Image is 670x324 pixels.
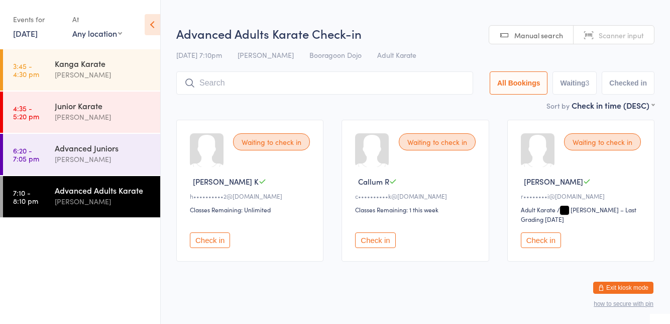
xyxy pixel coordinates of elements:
[564,133,641,150] div: Waiting to check in
[176,50,222,60] span: [DATE] 7:10pm
[190,205,313,214] div: Classes Remaining: Unlimited
[193,176,259,187] span: [PERSON_NAME] K
[72,11,122,28] div: At
[176,71,473,95] input: Search
[586,79,590,87] div: 3
[233,133,310,150] div: Waiting to check in
[238,50,294,60] span: [PERSON_NAME]
[55,185,152,196] div: Advanced Adults Karate
[72,28,122,39] div: Any location
[3,49,160,91] a: 3:45 -4:30 pmKanga Karate[PERSON_NAME]
[55,58,152,69] div: Kanga Karate
[593,282,653,294] button: Exit kiosk mode
[355,232,395,248] button: Check in
[55,142,152,153] div: Advanced Juniors
[3,176,160,217] a: 7:10 -8:10 pmAdvanced Adults Karate[PERSON_NAME]
[602,71,654,95] button: Checked in
[546,101,570,111] label: Sort by
[13,104,39,120] time: 4:35 - 5:20 pm
[355,192,478,200] div: c••••••••••k@[DOMAIN_NAME]
[13,62,39,78] time: 3:45 - 4:30 pm
[309,50,362,60] span: Booragoon Dojo
[55,196,152,207] div: [PERSON_NAME]
[3,92,160,133] a: 4:35 -5:20 pmJunior Karate[PERSON_NAME]
[55,100,152,111] div: Junior Karate
[594,300,653,307] button: how to secure with pin
[521,205,636,223] span: / [PERSON_NAME] – Last Grading [DATE]
[190,192,313,200] div: h••••••••••2@[DOMAIN_NAME]
[55,69,152,80] div: [PERSON_NAME]
[521,205,555,214] div: Adult Karate
[552,71,597,95] button: Waiting3
[13,146,39,163] time: 6:20 - 7:05 pm
[355,205,478,214] div: Classes Remaining: 1 this week
[55,111,152,123] div: [PERSON_NAME]
[521,232,561,248] button: Check in
[521,192,644,200] div: r••••••••i@[DOMAIN_NAME]
[176,25,654,42] h2: Advanced Adults Karate Check-in
[13,189,38,205] time: 7:10 - 8:10 pm
[55,153,152,165] div: [PERSON_NAME]
[377,50,416,60] span: Adult Karate
[514,30,563,40] span: Manual search
[399,133,476,150] div: Waiting to check in
[13,11,62,28] div: Events for
[490,71,548,95] button: All Bookings
[190,232,230,248] button: Check in
[599,30,644,40] span: Scanner input
[572,100,654,111] div: Check in time (DESC)
[3,134,160,175] a: 6:20 -7:05 pmAdvanced Juniors[PERSON_NAME]
[358,176,389,187] span: Callum R
[13,28,38,39] a: [DATE]
[524,176,583,187] span: [PERSON_NAME]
